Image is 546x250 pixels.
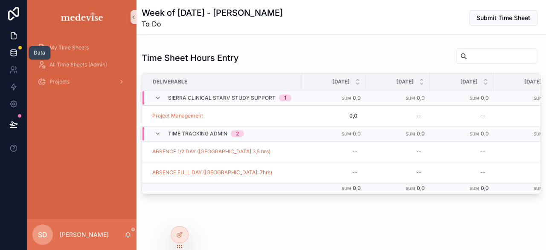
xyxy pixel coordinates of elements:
[524,78,542,85] span: [DATE]
[152,169,272,176] a: ABSENCE FULL DAY ([GEOGRAPHIC_DATA]: 7hrs)
[342,186,351,191] small: Sum
[406,132,415,136] small: Sum
[416,148,421,155] div: --
[49,61,107,68] span: All Time Sheets (Admin)
[60,230,109,239] p: [PERSON_NAME]
[416,112,421,119] div: --
[153,78,187,85] span: Deliverable
[332,78,350,85] span: [DATE]
[470,186,479,191] small: Sum
[142,52,239,64] h1: Time Sheet Hours Entry
[481,130,489,137] span: 0,0
[480,112,485,119] div: --
[480,148,485,155] div: --
[352,148,357,155] div: --
[59,10,105,24] img: App logo
[168,95,276,101] span: Sierra Clinical StarV Study Support
[396,78,414,85] span: [DATE]
[34,49,45,56] div: Data
[142,7,283,19] h1: Week of [DATE] - [PERSON_NAME]
[481,95,489,101] span: 0,0
[152,112,203,119] a: Project Management
[417,95,425,101] span: 0,0
[406,96,415,101] small: Sum
[32,57,131,72] a: All Time Sheets (Admin)
[49,78,70,85] span: Projects
[352,169,357,176] div: --
[480,169,485,176] div: --
[417,130,425,137] span: 0,0
[460,78,478,85] span: [DATE]
[142,19,283,29] span: To Do
[311,112,357,119] span: 0,0
[534,132,543,136] small: Sum
[27,34,136,101] div: scrollable content
[534,186,543,191] small: Sum
[406,186,415,191] small: Sum
[416,169,421,176] div: --
[168,130,227,137] span: Time tracking ADMIN
[49,44,89,51] span: My Time Sheets
[38,230,47,240] span: SD
[481,185,489,191] span: 0,0
[469,10,537,26] button: Submit Time Sheet
[353,185,361,191] span: 0,0
[32,40,131,55] a: My Time Sheets
[236,130,239,137] div: 2
[476,14,530,22] span: Submit Time Sheet
[342,132,351,136] small: Sum
[342,96,351,101] small: Sum
[470,132,479,136] small: Sum
[32,74,131,89] a: Projects
[353,130,361,137] span: 0,0
[417,185,425,191] span: 0,0
[284,95,286,101] div: 1
[353,95,361,101] span: 0,0
[152,148,270,155] a: ABSENCE 1/2 DAY ([GEOGRAPHIC_DATA] 3,5 hrs)
[470,96,479,101] small: Sum
[534,96,543,101] small: Sum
